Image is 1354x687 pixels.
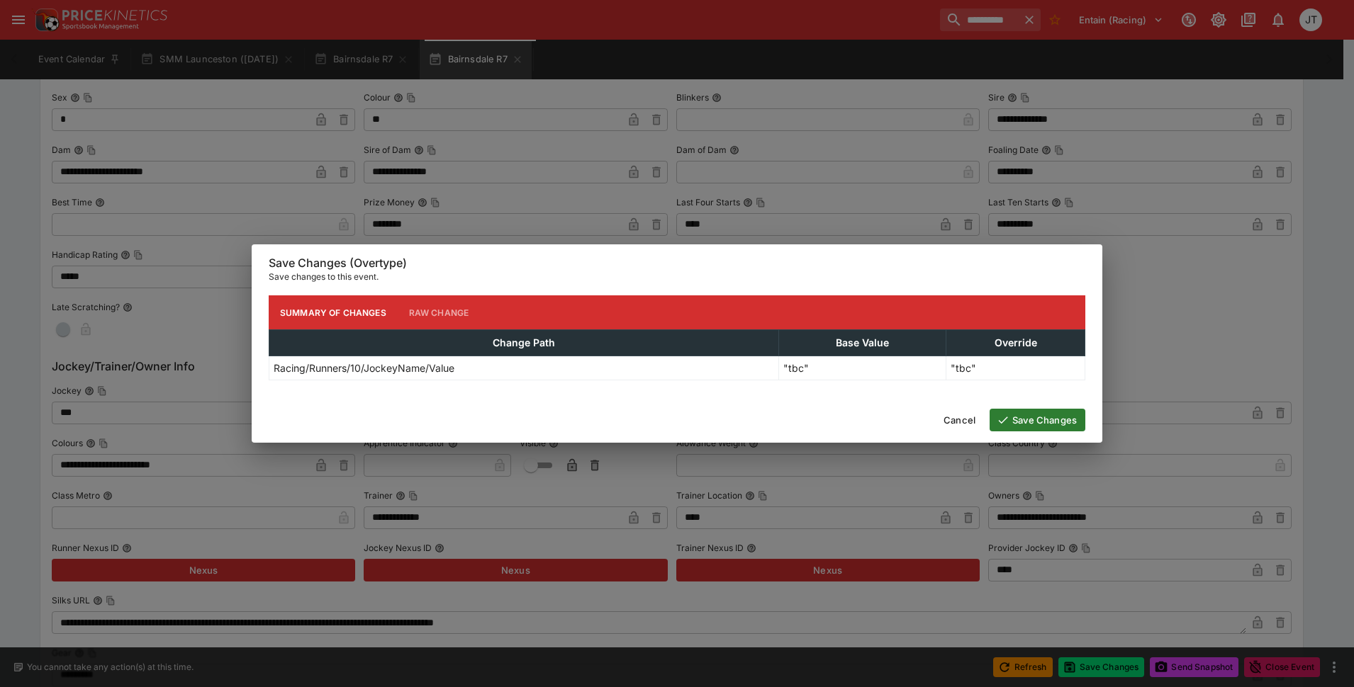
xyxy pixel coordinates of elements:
th: Change Path [269,330,779,356]
td: "tbc" [946,356,1085,380]
button: Save Changes [990,409,1085,431]
td: "tbc" [779,356,946,380]
button: Summary of Changes [269,295,398,329]
th: Base Value [779,330,946,356]
p: Racing/Runners/10/JockeyName/Value [274,360,454,375]
h6: Save Changes (Overtype) [269,256,1085,271]
button: Cancel [935,409,984,431]
th: Override [946,330,1085,356]
button: Raw Change [398,295,481,329]
p: Save changes to this event. [269,270,1085,284]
